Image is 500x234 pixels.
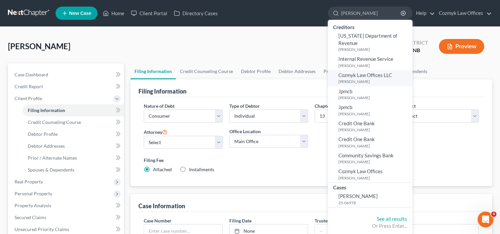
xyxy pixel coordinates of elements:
div: Or Press Enter... [333,222,407,229]
span: New Case [69,11,91,16]
small: [PERSON_NAME] [338,143,411,149]
a: Credit One Bank[PERSON_NAME] [328,118,412,135]
a: Home [99,7,128,19]
iframe: Intercom live chat [478,212,493,227]
a: Client Portal [128,7,171,19]
span: Personal Property [15,191,52,196]
small: [PERSON_NAME] [338,175,411,181]
label: Filing Date [229,217,251,224]
a: Cozmyk Law Offices[PERSON_NAME] [328,166,412,182]
a: Directory Cases [171,7,221,19]
span: Attached [153,167,172,172]
label: Attorney [144,128,168,136]
span: Filing Information [28,107,65,113]
a: Prior / Alternate Names [22,152,124,164]
span: Community Savings Bank [338,152,394,158]
div: Cases [328,183,412,191]
span: [PERSON_NAME] [338,193,378,199]
label: Trustee [315,217,330,224]
label: Type of Debtor [229,102,260,109]
span: Jpmcb [338,88,352,94]
div: District [404,39,428,47]
a: Credit Counseling Course [22,116,124,128]
span: Secured Claims [15,214,46,220]
small: [PERSON_NAME] [338,47,411,52]
a: Debtor Addresses [275,63,320,79]
a: Secured Claims [9,212,124,223]
a: [PERSON_NAME]25-06978 [328,191,412,207]
span: Property Analysis [15,203,51,208]
a: Help [413,7,435,19]
div: Case Information [138,202,185,210]
small: [PERSON_NAME] [338,159,411,165]
span: Cozmyk Law Offices [338,168,383,174]
span: Debtor Addresses [28,143,65,149]
a: Cozmyk Law Offices [436,7,492,19]
small: [PERSON_NAME] [338,79,411,84]
span: Cozmyk Law Offices LLC [338,72,392,78]
a: Credit Counseling Course [176,63,237,79]
span: Jpmcb [338,104,352,110]
button: Preview [439,39,484,54]
small: [PERSON_NAME] [338,111,411,117]
a: [US_STATE] Department of Revenue[PERSON_NAME] [328,31,412,54]
span: [PERSON_NAME] [8,41,70,51]
span: Case Dashboard [15,72,48,77]
small: [PERSON_NAME] [338,127,411,133]
span: Credit Counseling Course [28,119,81,125]
a: Credit One Bank[PERSON_NAME] [328,134,412,150]
label: District [400,102,416,109]
div: OHNB [404,47,428,54]
label: Filing Fee [144,157,479,164]
span: Internal Revenue Service [338,56,393,62]
a: Credit Report [9,81,124,93]
a: Filing Information [22,104,124,116]
a: See all results [377,216,407,222]
a: Cozmyk Law Offices LLC[PERSON_NAME] [328,70,412,86]
label: Nature of Debt [144,102,174,109]
span: Credit One Bank [338,136,375,142]
a: Jpmcb[PERSON_NAME] [328,102,412,118]
span: Real Property [15,179,43,184]
a: Internal Revenue Service[PERSON_NAME] [328,54,412,70]
label: Case Number [144,217,172,224]
label: Office Location [229,128,261,135]
div: Filing Information [138,87,186,95]
span: Client Profile [15,96,42,101]
span: Installments [189,167,214,172]
input: Search by name... [341,7,402,19]
span: Debtor Profile [28,131,58,137]
a: Spouses & Dependents [22,164,124,176]
a: Filing Information [131,63,176,79]
span: Credit One Bank [338,120,375,126]
small: 25-06978 [338,200,411,206]
a: Debtor Addresses [22,140,124,152]
div: Creditors [328,22,412,31]
a: Prior / Alternate Names [320,63,377,79]
label: Chapter of Bankruptcy [315,102,362,109]
span: Prior / Alternate Names [28,155,77,161]
a: Debtor Profile [237,63,275,79]
span: Credit Report [15,84,43,89]
small: [PERSON_NAME] [338,63,411,68]
a: Debtor Profile [22,128,124,140]
a: Property Analysis [9,200,124,212]
small: [PERSON_NAME] [338,95,411,100]
span: 4 [491,212,496,217]
span: Spouses & Dependents [28,167,74,173]
span: [US_STATE] Department of Revenue [338,33,397,46]
a: Jpmcb[PERSON_NAME] [328,86,412,102]
span: Unsecured Priority Claims [15,226,69,232]
a: Case Dashboard [9,69,124,81]
a: Community Savings Bank[PERSON_NAME] [328,150,412,167]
